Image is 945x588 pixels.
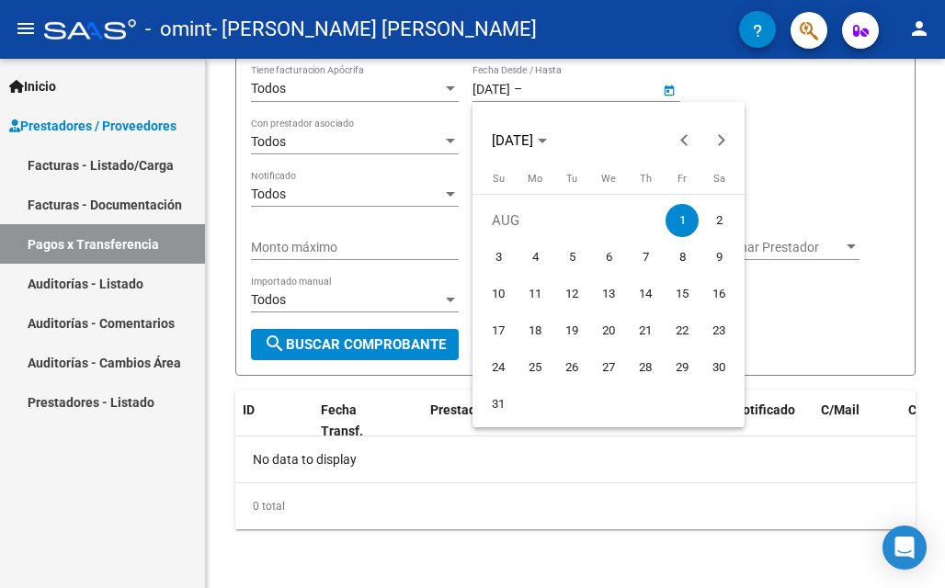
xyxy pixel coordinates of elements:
[629,351,662,384] span: 28
[528,173,542,185] span: Mo
[482,351,515,384] span: 24
[592,351,625,384] span: 27
[666,122,703,159] button: Previous month
[703,122,740,159] button: Next month
[482,277,515,311] span: 10
[629,241,662,274] span: 7
[664,312,700,349] button: August 22, 2025
[677,173,687,185] span: Fr
[590,312,627,349] button: August 20, 2025
[664,349,700,386] button: August 29, 2025
[482,388,515,421] span: 31
[555,277,588,311] span: 12
[592,241,625,274] span: 6
[666,241,699,274] span: 8
[627,312,664,349] button: August 21, 2025
[666,351,699,384] span: 29
[480,386,517,423] button: August 31, 2025
[518,241,552,274] span: 4
[640,173,652,185] span: Th
[482,241,515,274] span: 3
[518,351,552,384] span: 25
[590,239,627,276] button: August 6, 2025
[882,526,927,570] div: Open Intercom Messenger
[566,173,577,185] span: Tu
[484,124,554,157] button: Choose month and year
[480,312,517,349] button: August 17, 2025
[518,314,552,347] span: 18
[713,173,725,185] span: Sa
[517,276,553,312] button: August 11, 2025
[627,276,664,312] button: August 14, 2025
[700,202,737,239] button: August 2, 2025
[700,349,737,386] button: August 30, 2025
[480,239,517,276] button: August 3, 2025
[517,239,553,276] button: August 4, 2025
[553,276,590,312] button: August 12, 2025
[518,277,552,311] span: 11
[480,349,517,386] button: August 24, 2025
[601,173,616,185] span: We
[700,239,737,276] button: August 9, 2025
[553,239,590,276] button: August 5, 2025
[702,241,735,274] span: 9
[555,241,588,274] span: 5
[592,277,625,311] span: 13
[553,312,590,349] button: August 19, 2025
[629,277,662,311] span: 14
[482,314,515,347] span: 17
[627,239,664,276] button: August 7, 2025
[480,276,517,312] button: August 10, 2025
[590,276,627,312] button: August 13, 2025
[700,312,737,349] button: August 23, 2025
[555,351,588,384] span: 26
[702,351,735,384] span: 30
[590,349,627,386] button: August 27, 2025
[517,349,553,386] button: August 25, 2025
[629,314,662,347] span: 21
[492,132,533,149] span: [DATE]
[664,276,700,312] button: August 15, 2025
[493,173,505,185] span: Su
[666,204,699,237] span: 1
[702,314,735,347] span: 23
[666,277,699,311] span: 15
[555,314,588,347] span: 19
[517,312,553,349] button: August 18, 2025
[702,204,735,237] span: 2
[627,349,664,386] button: August 28, 2025
[700,276,737,312] button: August 16, 2025
[702,277,735,311] span: 16
[480,202,664,239] td: AUG
[666,314,699,347] span: 22
[553,349,590,386] button: August 26, 2025
[664,202,700,239] button: August 1, 2025
[664,239,700,276] button: August 8, 2025
[592,314,625,347] span: 20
